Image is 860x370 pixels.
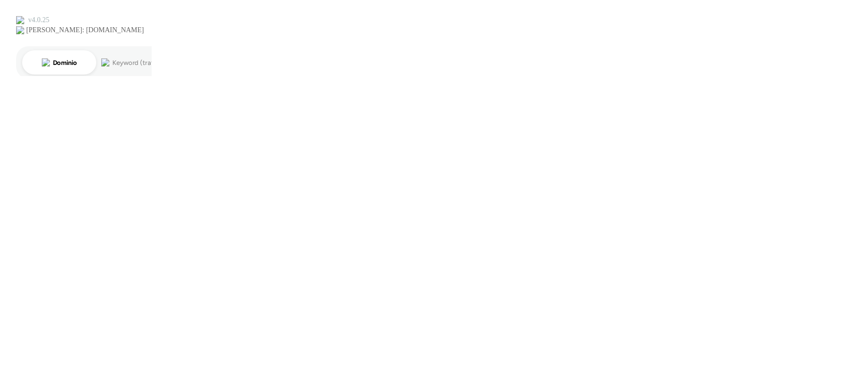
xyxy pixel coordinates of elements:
div: v 4.0.25 [28,16,49,24]
div: [PERSON_NAME]: [DOMAIN_NAME] [26,26,144,34]
div: Dominio [53,59,77,66]
img: logo_orange.svg [16,16,24,24]
img: website_grey.svg [16,26,24,34]
div: Keyword (traffico) [112,59,167,66]
img: tab_domain_overview_orange.svg [42,58,50,66]
img: tab_keywords_by_traffic_grey.svg [101,58,109,66]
